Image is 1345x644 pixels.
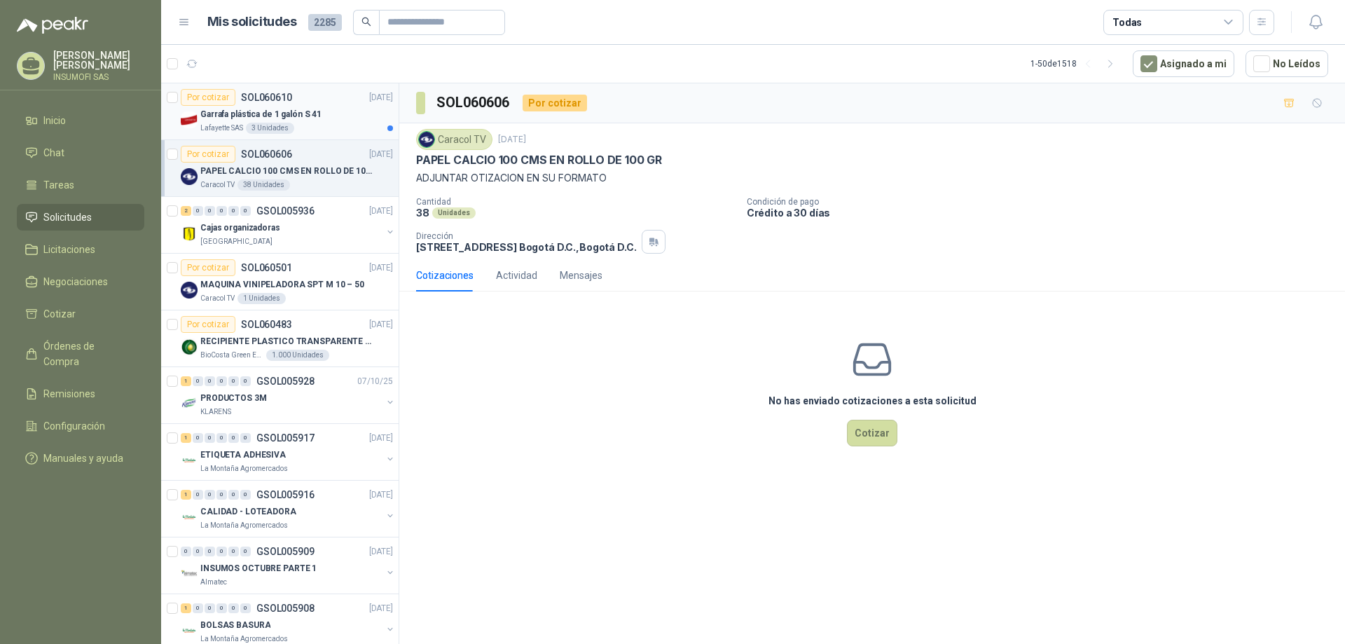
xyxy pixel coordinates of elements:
p: ADJUNTAR OTIZACION EN SU FORMATO [416,170,1328,186]
p: Dirección [416,231,636,241]
h3: SOL060606 [436,92,511,114]
div: 0 [205,490,215,500]
p: [DATE] [369,602,393,615]
div: Caracol TV [416,129,492,150]
a: 1 0 0 0 0 0 GSOL005916[DATE] Company LogoCALIDAD - LOTEADORALa Montaña Agromercados [181,486,396,531]
p: BioCosta Green Energy S.A.S [200,350,263,361]
p: [DATE] [369,148,393,161]
div: 1 [181,603,191,613]
div: 0 [193,547,203,556]
a: 1 0 0 0 0 0 GSOL005917[DATE] Company LogoETIQUETA ADHESIVALa Montaña Agromercados [181,430,396,474]
div: 0 [205,433,215,443]
p: [DATE] [369,488,393,502]
p: CALIDAD - LOTEADORA [200,505,296,519]
div: 0 [240,376,251,386]
img: Company Logo [181,282,198,299]
p: [DATE] [369,432,393,445]
button: Asignado a mi [1133,50,1234,77]
a: 0 0 0 0 0 0 GSOL005909[DATE] Company LogoINSUMOS OCTUBRE PARTE 1Almatec [181,543,396,588]
p: SOL060501 [241,263,292,273]
a: Negociaciones [17,268,144,295]
p: SOL060610 [241,93,292,102]
img: Company Logo [181,566,198,582]
div: 0 [216,490,227,500]
a: Manuales y ayuda [17,445,144,472]
div: 1.000 Unidades [266,350,329,361]
div: 0 [205,547,215,556]
p: GSOL005928 [256,376,315,386]
img: Company Logo [419,132,434,147]
span: 2285 [308,14,342,31]
div: 0 [240,547,251,556]
span: Inicio [43,113,66,128]
a: Por cotizarSOL060610[DATE] Company LogoGarrafa plástica de 1 galón S 41Lafayette SAS3 Unidades [161,83,399,140]
p: PRODUCTOS 3M [200,392,267,405]
div: 0 [228,603,239,613]
div: 0 [193,376,203,386]
img: Company Logo [181,111,198,128]
p: Lafayette SAS [200,123,243,134]
div: 0 [193,433,203,443]
p: KLARENS [200,406,231,418]
p: Cajas organizadoras [200,221,280,235]
p: Almatec [200,577,227,588]
p: La Montaña Agromercados [200,463,288,474]
p: [DATE] [369,318,393,331]
span: Cotizar [43,306,76,322]
p: GSOL005936 [256,206,315,216]
p: Caracol TV [200,293,235,304]
div: 1 [181,490,191,500]
p: PAPEL CALCIO 100 CMS EN ROLLO DE 100 GR [416,153,662,167]
p: GSOL005916 [256,490,315,500]
span: Órdenes de Compra [43,338,131,369]
div: 1 [181,433,191,443]
div: 0 [216,603,227,613]
button: Cotizar [847,420,897,446]
div: 1 Unidades [237,293,286,304]
p: [DATE] [369,261,393,275]
div: 0 [193,490,203,500]
a: Configuración [17,413,144,439]
a: Órdenes de Compra [17,333,144,375]
div: 0 [240,490,251,500]
p: [GEOGRAPHIC_DATA] [200,236,273,247]
div: 0 [181,547,191,556]
p: PAPEL CALCIO 100 CMS EN ROLLO DE 100 GR [200,165,375,178]
span: Licitaciones [43,242,95,257]
div: Por cotizar [181,89,235,106]
p: SOL060483 [241,320,292,329]
div: 1 [181,376,191,386]
div: 0 [216,433,227,443]
div: 0 [205,376,215,386]
button: No Leídos [1246,50,1328,77]
p: [PERSON_NAME] [PERSON_NAME] [53,50,144,70]
div: 0 [240,433,251,443]
div: 0 [228,433,239,443]
div: 0 [240,206,251,216]
div: 0 [228,376,239,386]
p: [DATE] [498,133,526,146]
div: 0 [240,603,251,613]
span: Remisiones [43,386,95,402]
img: Company Logo [181,168,198,185]
div: 2 [181,206,191,216]
div: 0 [216,547,227,556]
div: 0 [193,206,203,216]
p: [STREET_ADDRESS] Bogotá D.C. , Bogotá D.C. [416,241,636,253]
a: Por cotizarSOL060501[DATE] Company LogoMAQUINA VINIPELADORA SPT M 10 – 50Caracol TV1 Unidades [161,254,399,310]
p: Caracol TV [200,179,235,191]
p: INSUMOFI SAS [53,73,144,81]
p: [DATE] [369,205,393,218]
div: 1 - 50 de 1518 [1030,53,1122,75]
p: SOL060606 [241,149,292,159]
img: Company Logo [181,338,198,355]
div: Actividad [496,268,537,283]
img: Company Logo [181,509,198,526]
p: Garrafa plástica de 1 galón S 41 [200,108,322,121]
div: Todas [1112,15,1142,30]
a: Por cotizarSOL060483[DATE] Company LogoRECIPIENTE PLASTICO TRANSPARENTE 500 MLBioCosta Green Ener... [161,310,399,367]
div: 3 Unidades [246,123,294,134]
span: Negociaciones [43,274,108,289]
p: BOLSAS BASURA [200,619,270,632]
p: 38 [416,207,429,219]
